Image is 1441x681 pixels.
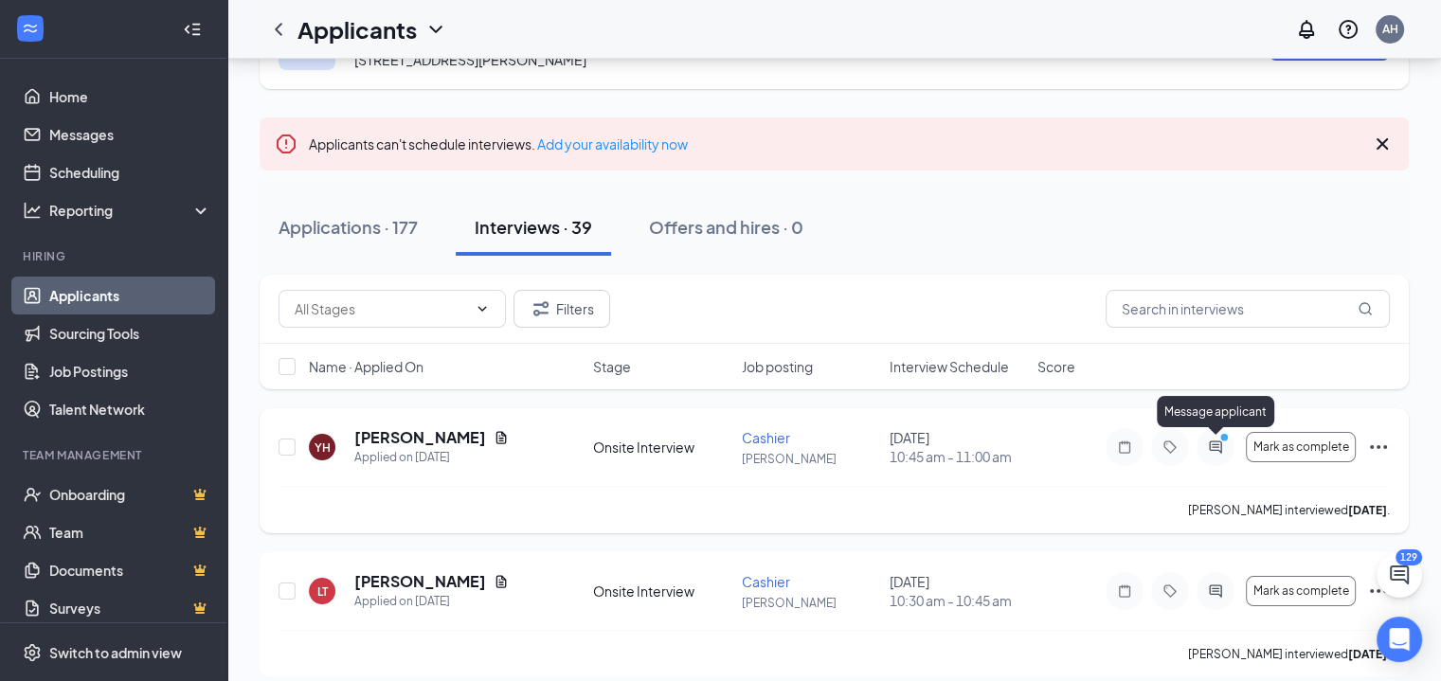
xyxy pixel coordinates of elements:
[1348,647,1387,661] b: [DATE]
[1388,564,1411,586] svg: ChatActive
[49,643,182,662] div: Switch to admin view
[297,13,417,45] h1: Applicants
[1159,439,1181,455] svg: Tag
[1157,396,1274,427] div: Message applicant
[49,551,211,589] a: DocumentsCrown
[1396,549,1422,565] div: 129
[513,290,610,328] button: Filter Filters
[1037,357,1075,376] span: Score
[279,215,418,239] div: Applications · 177
[1216,432,1238,447] svg: PrimaryDot
[593,357,631,376] span: Stage
[49,390,211,428] a: Talent Network
[494,574,509,589] svg: Document
[593,438,730,457] div: Onsite Interview
[49,513,211,551] a: TeamCrown
[742,573,790,590] span: Cashier
[1188,646,1390,662] p: [PERSON_NAME] interviewed .
[354,448,509,467] div: Applied on [DATE]
[890,428,1026,466] div: [DATE]
[1348,503,1387,517] b: [DATE]
[649,215,803,239] div: Offers and hires · 0
[1367,436,1390,458] svg: Ellipses
[49,277,211,314] a: Applicants
[49,589,211,627] a: SurveysCrown
[267,18,290,41] svg: ChevronLeft
[23,643,42,662] svg: Settings
[530,297,552,320] svg: Filter
[890,591,1026,610] span: 10:30 am - 10:45 am
[742,595,878,611] p: [PERSON_NAME]
[1371,133,1394,155] svg: Cross
[23,201,42,220] svg: Analysis
[23,447,207,463] div: Team Management
[49,116,211,153] a: Messages
[890,447,1026,466] span: 10:45 am - 11:00 am
[354,592,509,611] div: Applied on [DATE]
[295,298,467,319] input: All Stages
[1204,439,1227,455] svg: ActiveChat
[494,430,509,445] svg: Document
[1337,18,1360,41] svg: QuestionInfo
[593,582,730,600] div: Onsite Interview
[1204,583,1227,599] svg: ActiveChat
[890,357,1009,376] span: Interview Schedule
[890,572,1026,610] div: [DATE]
[1246,432,1356,462] button: Mark as complete
[49,78,211,116] a: Home
[49,201,212,220] div: Reporting
[1113,583,1136,599] svg: Note
[1246,576,1356,606] button: Mark as complete
[1382,21,1398,37] div: AH
[1252,584,1348,598] span: Mark as complete
[1106,290,1390,328] input: Search in interviews
[49,475,211,513] a: OnboardingCrown
[354,51,586,68] span: [STREET_ADDRESS][PERSON_NAME]
[1188,502,1390,518] p: [PERSON_NAME] interviewed .
[49,352,211,390] a: Job Postings
[537,135,688,152] a: Add your availability now
[1113,439,1136,455] svg: Note
[1295,18,1318,41] svg: Notifications
[23,248,207,264] div: Hiring
[1377,617,1422,662] div: Open Intercom Messenger
[183,20,202,39] svg: Collapse
[1377,552,1422,598] button: ChatActive
[49,153,211,191] a: Scheduling
[275,133,297,155] svg: Error
[1159,583,1181,599] svg: Tag
[21,19,40,38] svg: WorkstreamLogo
[424,18,447,41] svg: ChevronDown
[742,429,790,446] span: Cashier
[475,215,592,239] div: Interviews · 39
[354,427,486,448] h5: [PERSON_NAME]
[317,583,328,600] div: LT
[1252,440,1348,454] span: Mark as complete
[315,439,331,456] div: YH
[475,301,490,316] svg: ChevronDown
[49,314,211,352] a: Sourcing Tools
[1358,301,1373,316] svg: MagnifyingGlass
[1367,580,1390,602] svg: Ellipses
[742,357,813,376] span: Job posting
[742,451,878,467] p: [PERSON_NAME]
[309,135,688,152] span: Applicants can't schedule interviews.
[354,571,486,592] h5: [PERSON_NAME]
[309,357,423,376] span: Name · Applied On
